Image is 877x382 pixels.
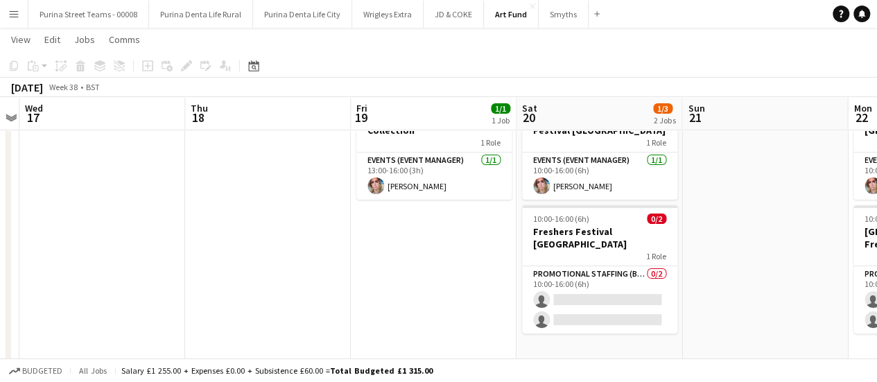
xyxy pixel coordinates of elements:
[491,103,510,114] span: 1/1
[688,102,704,114] span: Sun
[149,1,253,28] button: Purina Denta Life Rural
[69,31,101,49] a: Jobs
[492,115,510,125] div: 1 Job
[686,110,704,125] span: 21
[647,214,666,224] span: 0/2
[424,1,484,28] button: JD & COKE
[86,82,100,92] div: BST
[522,153,677,200] app-card-role: Events (Event Manager)1/110:00-16:00 (6h)[PERSON_NAME]
[654,115,675,125] div: 2 Jobs
[103,31,146,49] a: Comms
[11,33,31,46] span: View
[330,365,433,376] span: Total Budgeted £1 315.00
[646,137,666,148] span: 1 Role
[533,214,589,224] span: 10:00-16:00 (6h)
[352,1,424,28] button: Wrigleys Extra
[121,365,433,376] div: Salary £1 255.00 + Expenses £0.00 + Subsistence £60.00 =
[74,33,95,46] span: Jobs
[653,103,672,114] span: 1/3
[522,102,537,114] span: Sat
[23,110,43,125] span: 17
[354,110,367,125] span: 19
[646,251,666,261] span: 1 Role
[851,110,871,125] span: 22
[191,102,208,114] span: Thu
[356,92,512,200] app-job-card: 13:00-16:00 (3h)1/1Event Manager - Van Collection1 RoleEvents (Event Manager)1/113:00-16:00 (3h)[...
[189,110,208,125] span: 18
[28,1,149,28] button: Purina Street Teams - 00008
[39,31,66,49] a: Edit
[356,102,367,114] span: Fri
[522,205,677,333] app-job-card: 10:00-16:00 (6h)0/2Freshers Festival [GEOGRAPHIC_DATA]1 RolePromotional Staffing (Brand Ambassado...
[44,33,60,46] span: Edit
[520,110,537,125] span: 20
[46,82,80,92] span: Week 38
[76,365,110,376] span: All jobs
[25,102,43,114] span: Wed
[7,363,64,379] button: Budgeted
[522,92,677,200] app-job-card: 10:00-16:00 (6h)1/1Event Manager - Freshers Festival [GEOGRAPHIC_DATA]1 RoleEvents (Event Manager...
[484,1,539,28] button: Art Fund
[22,366,62,376] span: Budgeted
[6,31,36,49] a: View
[539,1,589,28] button: Smyths
[853,102,871,114] span: Mon
[522,266,677,333] app-card-role: Promotional Staffing (Brand Ambassadors)0/210:00-16:00 (6h)
[253,1,352,28] button: Purina Denta Life City
[480,137,501,148] span: 1 Role
[356,153,512,200] app-card-role: Events (Event Manager)1/113:00-16:00 (3h)[PERSON_NAME]
[522,225,677,250] h3: Freshers Festival [GEOGRAPHIC_DATA]
[109,33,140,46] span: Comms
[11,80,43,94] div: [DATE]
